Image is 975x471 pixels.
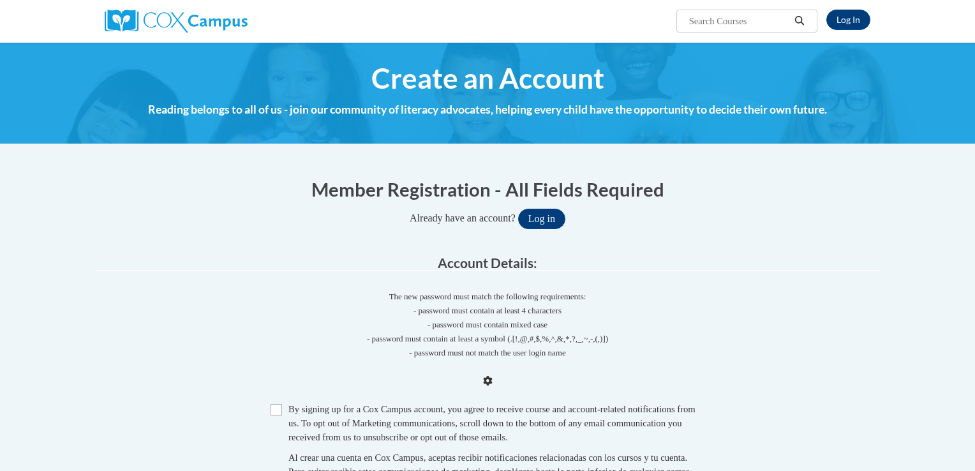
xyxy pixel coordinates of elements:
img: Cox Campus [105,10,248,33]
h1: Member Registration - All Fields Required [95,176,880,202]
span: By signing up for a Cox Campus account, you agree to receive course and account-related notificat... [288,404,696,442]
span: Already have an account? [410,213,516,223]
button: Log in [518,209,565,229]
span: Create an Account [371,61,604,95]
a: Log In [826,10,870,30]
input: Search Courses [688,13,790,29]
span: The new password must match the following requirements: [389,292,586,301]
span: Account Details: [438,255,537,271]
h4: Reading belongs to all of us - join our community of literacy advocates, helping every child have... [95,101,880,118]
span: - password must contain at least 4 characters - password must contain mixed case - password must ... [95,304,880,360]
button: Search [790,13,809,29]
